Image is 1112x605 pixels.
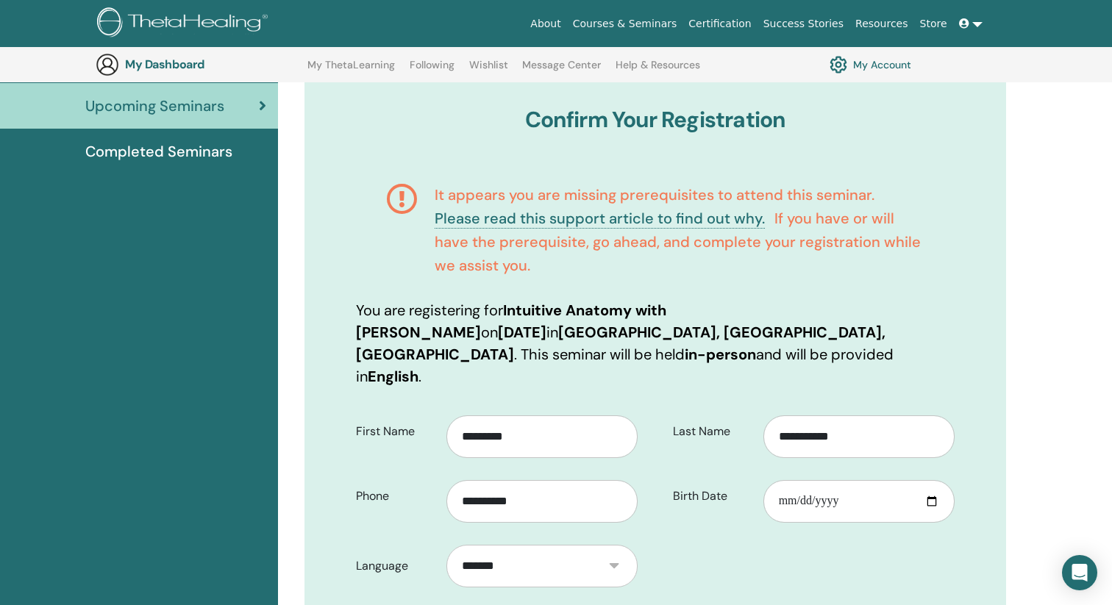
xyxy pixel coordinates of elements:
a: Courses & Seminars [567,10,683,37]
img: logo.png [97,7,273,40]
h3: My Dashboard [125,57,272,71]
span: It appears you are missing prerequisites to attend this seminar. [435,185,874,204]
a: About [524,10,566,37]
span: Upcoming Seminars [85,95,224,117]
a: Please read this support article to find out why. [435,209,765,229]
a: My Account [830,52,911,77]
b: in-person [685,345,756,364]
a: Help & Resources [616,59,700,82]
a: Wishlist [469,59,508,82]
label: Birth Date [662,482,763,510]
span: If you have or will have the prerequisite, go ahead, and complete your registration while we assi... [435,209,921,275]
div: Open Intercom Messenger [1062,555,1097,590]
label: First Name [345,418,446,445]
label: Phone [345,482,446,510]
b: [DATE] [498,323,546,342]
span: Completed Seminars [85,140,232,162]
h3: Confirm Your Registration [356,107,955,133]
p: You are registering for on in . This seminar will be held and will be provided in . [356,299,955,387]
b: [GEOGRAPHIC_DATA], [GEOGRAPHIC_DATA], [GEOGRAPHIC_DATA] [356,323,885,364]
label: Language [345,552,446,580]
b: Intuitive Anatomy with [PERSON_NAME] [356,301,666,342]
a: Success Stories [758,10,849,37]
a: Following [410,59,455,82]
a: Certification [682,10,757,37]
label: Last Name [662,418,763,445]
img: generic-user-icon.jpg [96,53,119,76]
a: Resources [849,10,914,37]
a: Message Center [522,59,601,82]
a: My ThetaLearning [307,59,395,82]
a: Store [914,10,953,37]
img: cog.svg [830,52,847,77]
b: English [368,367,418,386]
